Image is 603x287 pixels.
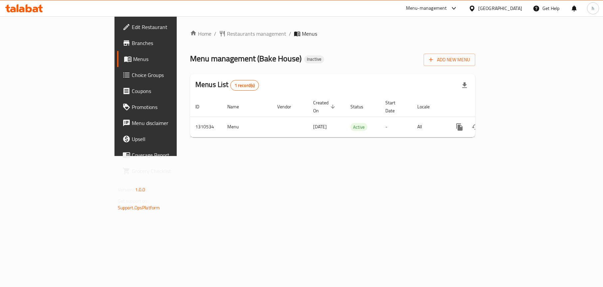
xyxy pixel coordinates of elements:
li: / [289,30,291,38]
button: more [452,119,468,135]
li: / [214,30,216,38]
a: Support.OpsPlatform [118,203,160,212]
div: [GEOGRAPHIC_DATA] [478,5,522,12]
a: Menu disclaimer [117,115,215,131]
span: Created On [313,99,337,115]
span: Coverage Report [132,151,210,159]
div: Menu-management [406,4,447,12]
span: Grocery Checklist [132,167,210,175]
span: Edit Restaurant [132,23,210,31]
span: Promotions [132,103,210,111]
a: Coupons [117,83,215,99]
td: - [380,117,412,137]
span: 1.0.0 [135,185,145,194]
span: Get support on: [118,197,148,205]
span: Upsell [132,135,210,143]
span: Start Date [385,99,404,115]
a: Promotions [117,99,215,115]
h2: Menus List [195,80,259,91]
span: Add New Menu [429,56,470,64]
span: Choice Groups [132,71,210,79]
span: 1 record(s) [231,82,259,89]
span: Status [350,103,372,111]
span: h [592,5,594,12]
span: Vendor [277,103,300,111]
a: Restaurants management [219,30,286,38]
span: Coupons [132,87,210,95]
span: Active [350,123,367,131]
a: Coverage Report [117,147,215,163]
a: Menus [117,51,215,67]
a: Upsell [117,131,215,147]
div: Total records count [230,80,259,91]
span: Restaurants management [227,30,286,38]
th: Actions [446,97,521,117]
a: Choice Groups [117,67,215,83]
a: Branches [117,35,215,51]
span: Menus [133,55,210,63]
div: Inactive [304,55,324,63]
td: Menu [222,117,272,137]
span: Branches [132,39,210,47]
span: Locale [417,103,438,111]
span: Menus [302,30,317,38]
span: Menu disclaimer [132,119,210,127]
a: Grocery Checklist [117,163,215,179]
td: All [412,117,446,137]
table: enhanced table [190,97,521,137]
a: Edit Restaurant [117,19,215,35]
span: Name [227,103,248,111]
div: Export file [457,77,473,93]
span: Version: [118,185,134,194]
span: [DATE] [313,122,327,131]
span: ID [195,103,208,111]
span: Inactive [304,56,324,62]
span: Menu management ( Bake House ) [190,51,301,66]
button: Change Status [468,119,484,135]
button: Add New Menu [424,54,475,66]
nav: breadcrumb [190,30,475,38]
